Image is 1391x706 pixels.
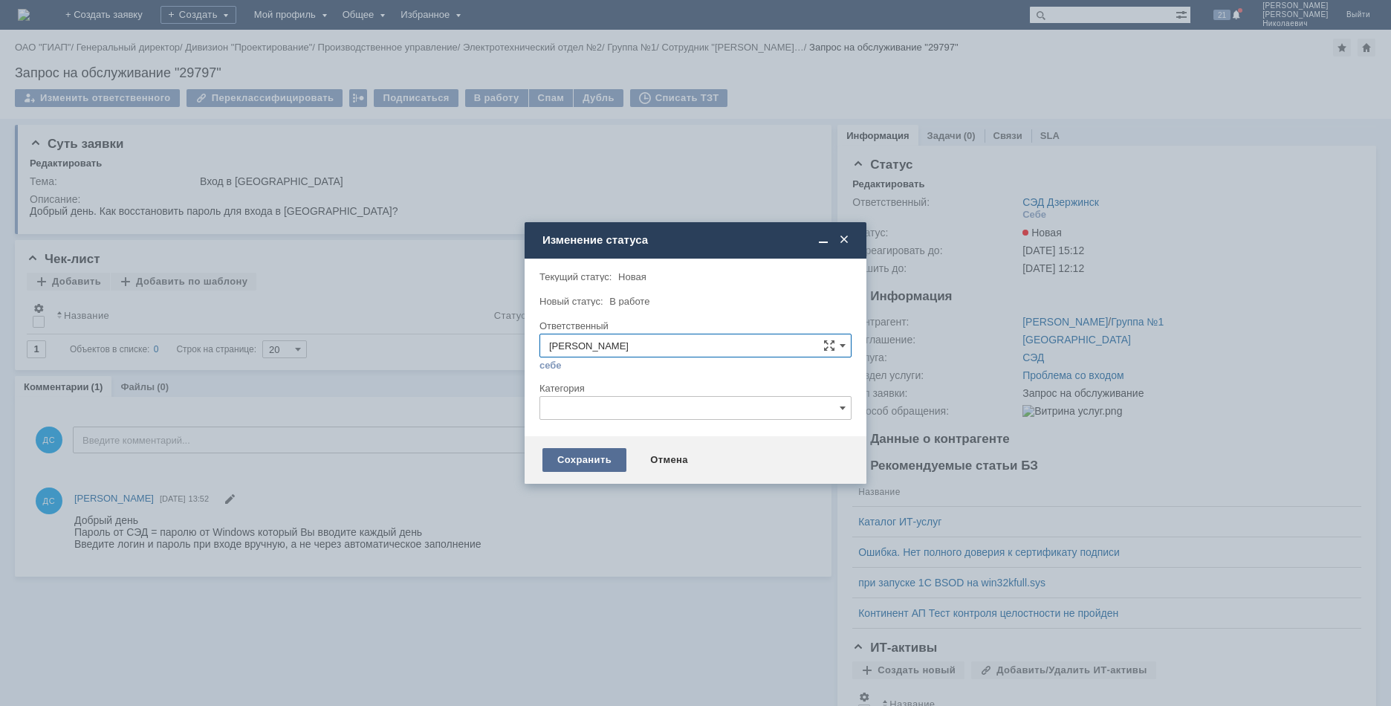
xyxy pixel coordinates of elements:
[539,271,612,282] label: Текущий статус:
[618,271,646,282] span: Новая
[539,321,849,331] div: Ответственный
[837,233,852,247] span: Закрыть
[539,360,562,372] a: себе
[539,383,849,393] div: Категория
[609,296,649,307] span: В работе
[823,340,835,352] span: Сложная форма
[542,233,852,247] div: Изменение статуса
[539,296,603,307] label: Новый статус:
[816,233,831,247] span: Свернуть (Ctrl + M)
